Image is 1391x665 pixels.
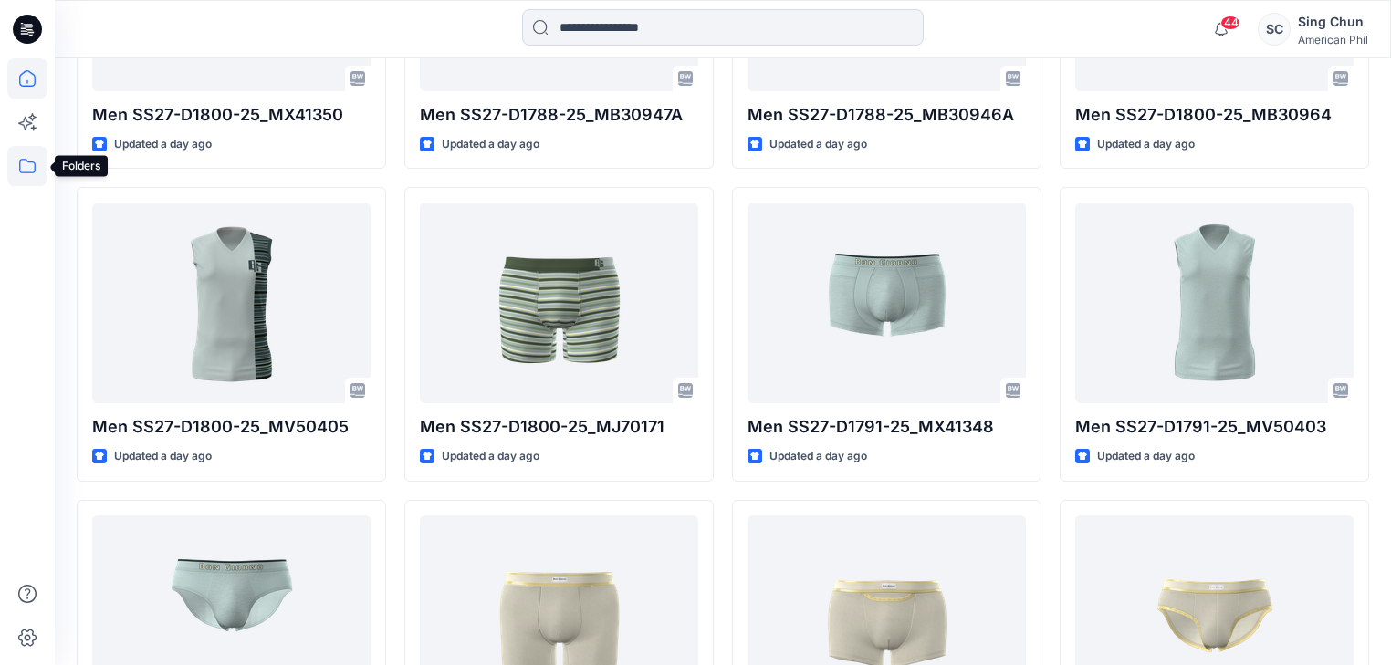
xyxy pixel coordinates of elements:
[420,203,698,403] a: Men SS27-D1800-25_MJ70171
[769,447,867,466] p: Updated a day ago
[442,447,539,466] p: Updated a day ago
[748,203,1026,403] a: Men SS27-D1791-25_MX41348
[1298,11,1368,33] div: Sing Chun
[1298,33,1368,47] div: American Phil
[1097,447,1195,466] p: Updated a day ago
[1075,203,1354,403] a: Men SS27-D1791-25_MV50403
[114,135,212,154] p: Updated a day ago
[92,414,371,440] p: Men SS27-D1800-25_MV50405
[1220,16,1240,30] span: 44
[92,102,371,128] p: Men SS27-D1800-25_MX41350
[748,102,1026,128] p: Men SS27-D1788-25_MB30946A
[442,135,539,154] p: Updated a day ago
[1075,414,1354,440] p: Men SS27-D1791-25_MV50403
[1258,13,1291,46] div: SC
[420,102,698,128] p: Men SS27-D1788-25_MB30947A
[420,414,698,440] p: Men SS27-D1800-25_MJ70171
[114,447,212,466] p: Updated a day ago
[748,414,1026,440] p: Men SS27-D1791-25_MX41348
[769,135,867,154] p: Updated a day ago
[1075,102,1354,128] p: Men SS27-D1800-25_MB30964
[92,203,371,403] a: Men SS27-D1800-25_MV50405
[1097,135,1195,154] p: Updated a day ago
